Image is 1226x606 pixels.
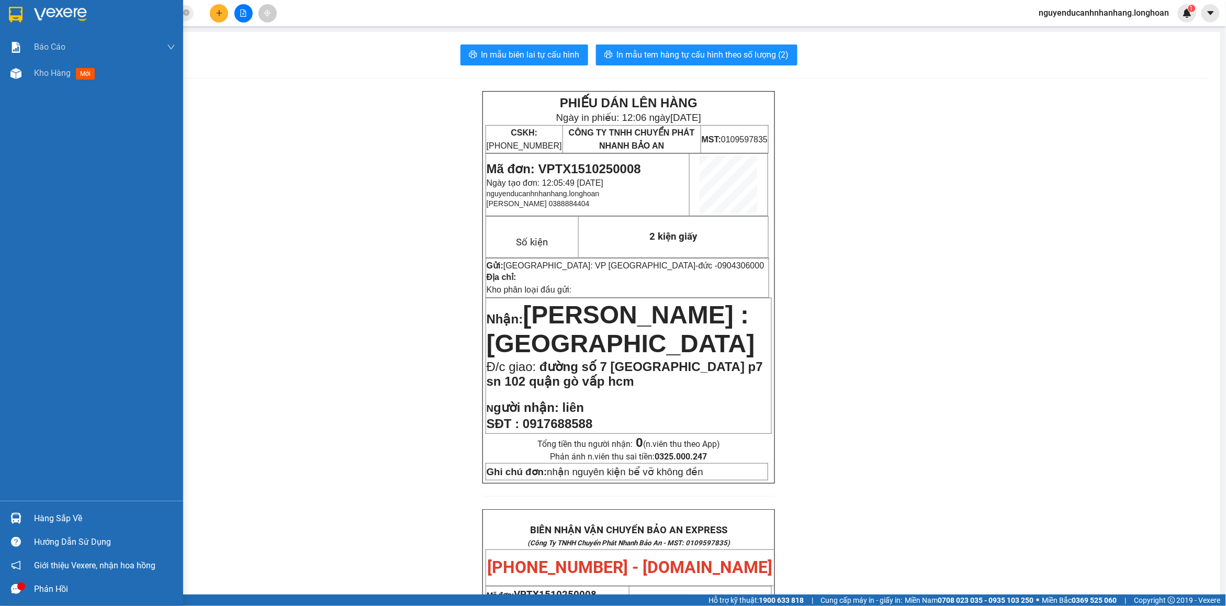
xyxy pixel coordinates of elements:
strong: (Công Ty TNHH Chuyển Phát Nhanh Bảo An - MST: 0109597835) [527,539,730,547]
span: Đ/c giao: [487,360,539,374]
span: liên [563,400,584,414]
span: ⚪️ [1037,598,1040,602]
span: Miền Bắc [1042,594,1117,606]
div: Phản hồi [34,581,175,597]
strong: PHIẾU DÁN LÊN HÀNG [560,96,698,110]
span: | [812,594,813,606]
span: printer [604,50,613,60]
button: printerIn mẫu tem hàng tự cấu hình theo số lượng (2) [596,44,797,65]
strong: 0708 023 035 - 0935 103 250 [938,596,1034,604]
div: Hướng dẫn sử dụng [34,534,175,550]
strong: 1900 633 818 [759,596,804,604]
span: file-add [240,9,247,17]
span: - [696,261,764,270]
span: printer [469,50,477,60]
span: [PHONE_NUMBER] - [DOMAIN_NAME] [488,557,773,577]
span: CÔNG TY TNHH CHUYỂN PHÁT NHANH BẢO AN [91,36,192,54]
span: close-circle [183,9,189,16]
strong: 0369 525 060 [1072,596,1117,604]
strong: SĐT : [487,417,520,431]
strong: CSKH: [511,128,537,137]
span: 2 kiện giấy [650,231,698,242]
span: 1 [1190,5,1194,12]
span: Mã đơn: [487,591,597,599]
span: down [167,43,175,51]
span: In mẫu biên lai tự cấu hình [481,48,580,61]
img: logo-vxr [9,7,23,23]
strong: 0325.000.247 [655,452,707,462]
span: close-circle [183,8,189,18]
span: notification [11,560,21,570]
strong: BIÊN NHẬN VẬN CHUYỂN BẢO AN EXPRESS [530,524,727,536]
span: Ngày tạo đơn: 12:05:49 [DATE] [487,178,603,187]
span: đường số 7 [GEOGRAPHIC_DATA] p7 sn 102 quận gò vấp hcm [487,360,763,388]
span: Giới thiệu Vexere, nhận hoa hồng [34,559,155,572]
span: (n.viên thu theo App) [636,439,720,449]
span: [PERSON_NAME] 0388884404 [487,199,590,208]
sup: 1 [1188,5,1196,12]
strong: N [487,403,559,414]
span: [PERSON_NAME] : [GEOGRAPHIC_DATA] [487,301,755,357]
span: Số kiện [516,237,548,248]
span: [PHONE_NUMBER] [4,36,80,54]
span: 0917688588 [523,417,592,431]
span: plus [216,9,223,17]
span: question-circle [11,537,21,547]
span: Tổng tiền thu người nhận: [537,439,720,449]
div: Hàng sắp về [34,511,175,526]
span: nhận nguyên kiện bể vỡ không đền [487,466,703,477]
span: | [1125,594,1127,606]
span: Nhận: [487,312,523,326]
strong: CSKH: [29,36,55,44]
span: [PHONE_NUMBER] [487,128,562,150]
span: caret-down [1206,8,1216,18]
button: printerIn mẫu biên lai tự cấu hình [460,44,588,65]
img: solution-icon [10,42,21,53]
span: Phản ánh n.viên thu sai tiền: [550,452,707,462]
span: Mã đơn: VPTX1510250008 [487,162,641,176]
span: aim [264,9,271,17]
strong: 0 [636,435,643,450]
span: Kho phân loại đầu gửi: [487,285,572,294]
strong: MST: [702,135,721,144]
span: 0109597835 [702,135,768,144]
span: nguyenducanhnhanhang.longhoan [487,189,600,198]
span: message [11,584,21,594]
span: nguyenducanhnhanhang.longhoan [1031,6,1178,19]
span: mới [76,68,95,80]
strong: Địa chỉ: [487,273,516,282]
span: Báo cáo [34,40,65,53]
span: Kho hàng [34,68,71,78]
span: Miền Nam [905,594,1034,606]
img: warehouse-icon [10,513,21,524]
button: aim [258,4,277,23]
img: icon-new-feature [1183,8,1192,18]
span: [DATE] [670,112,701,123]
img: warehouse-icon [10,68,21,79]
button: file-add [234,4,253,23]
span: Cung cấp máy in - giấy in: [821,594,903,606]
span: Ngày in phiếu: 12:06 ngày [66,21,211,32]
span: gười nhận: [493,400,559,414]
span: Hỗ trợ kỹ thuật: [708,594,804,606]
button: plus [210,4,228,23]
span: 0904306000 [718,261,764,270]
button: caret-down [1201,4,1220,23]
strong: Gửi: [487,261,503,270]
span: Mã đơn: VPTX1510250008 [4,63,159,77]
span: copyright [1168,597,1175,604]
span: [GEOGRAPHIC_DATA]: VP [GEOGRAPHIC_DATA] [503,261,695,270]
span: Ngày in phiếu: 12:06 ngày [556,112,701,123]
span: CÔNG TY TNHH CHUYỂN PHÁT NHANH BẢO AN [569,128,695,150]
span: In mẫu tem hàng tự cấu hình theo số lượng (2) [617,48,789,61]
strong: PHIẾU DÁN LÊN HÀNG [70,5,207,19]
strong: Ghi chú đơn: [487,466,547,477]
span: VPTX1510250008 [514,589,597,600]
span: đức - [699,261,764,270]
